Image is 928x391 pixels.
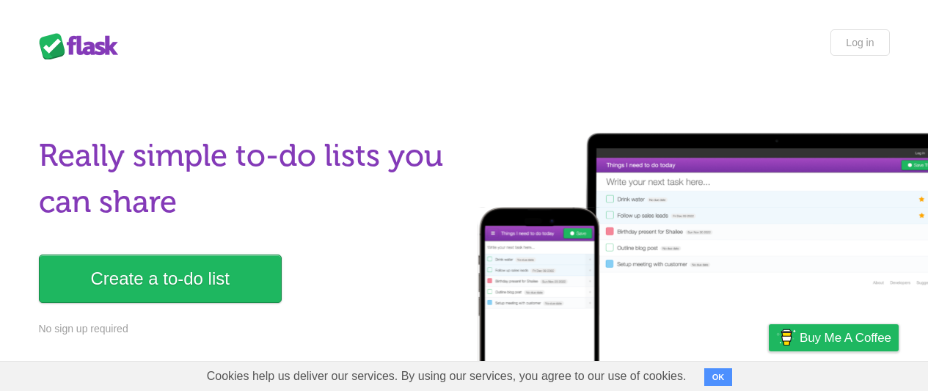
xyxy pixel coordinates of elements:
[830,29,889,56] a: Log in
[39,33,127,59] div: Flask Lists
[39,321,456,337] p: No sign up required
[800,325,891,351] span: Buy me a coffee
[39,255,282,303] a: Create a to-do list
[769,324,899,351] a: Buy me a coffee
[192,362,701,391] span: Cookies help us deliver our services. By using our services, you agree to our use of cookies.
[776,325,796,350] img: Buy me a coffee
[704,368,733,386] button: OK
[39,133,456,225] h1: Really simple to-do lists you can share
